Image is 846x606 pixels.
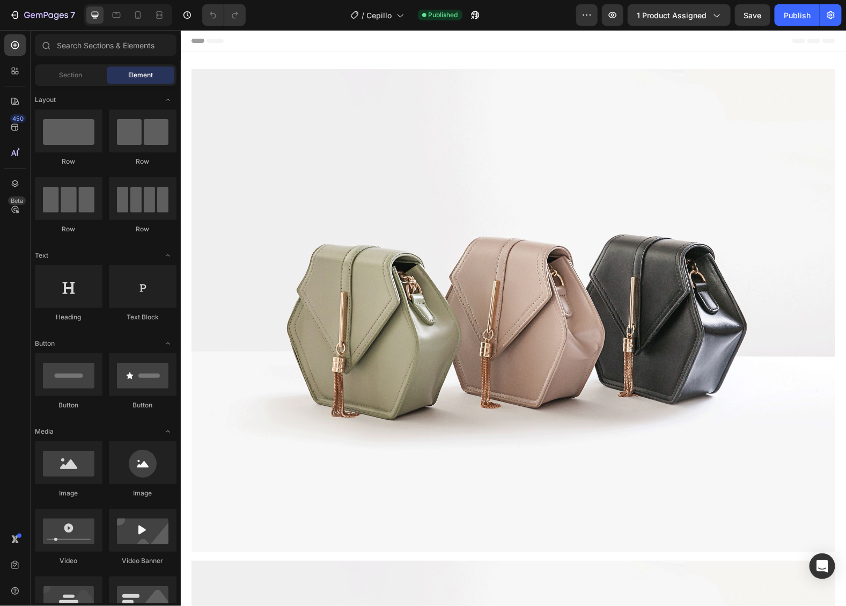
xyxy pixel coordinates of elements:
button: 1 product assigned [628,4,731,26]
div: Button [35,400,102,410]
span: Media [35,427,54,436]
span: Published [429,10,458,20]
div: Publish [784,10,811,21]
div: Beta [8,196,26,205]
span: Toggle open [159,247,176,264]
span: Text [35,251,48,260]
span: Save [744,11,762,20]
span: Section [60,70,83,80]
span: Cepillo [367,10,392,21]
span: Button [35,339,55,348]
div: Image [109,488,176,498]
span: Element [128,70,153,80]
div: Undo/Redo [202,4,246,26]
div: Row [109,157,176,166]
div: 450 [10,114,26,123]
button: Publish [775,4,820,26]
button: 7 [4,4,80,26]
button: Save [735,4,770,26]
div: Row [109,224,176,234]
div: Open Intercom Messenger [810,553,835,579]
div: Row [35,157,102,166]
div: Video [35,556,102,566]
div: Text Block [109,312,176,322]
div: Heading [35,312,102,322]
div: Row [35,224,102,234]
div: Video Banner [109,556,176,566]
iframe: Design area [181,30,846,606]
span: Toggle open [159,423,176,440]
input: Search Sections & Elements [35,34,176,56]
div: Button [109,400,176,410]
span: Toggle open [159,91,176,108]
span: 1 product assigned [637,10,707,21]
span: Layout [35,95,56,105]
p: 7 [70,9,75,21]
span: / [362,10,365,21]
span: Toggle open [159,335,176,352]
div: Image [35,488,102,498]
